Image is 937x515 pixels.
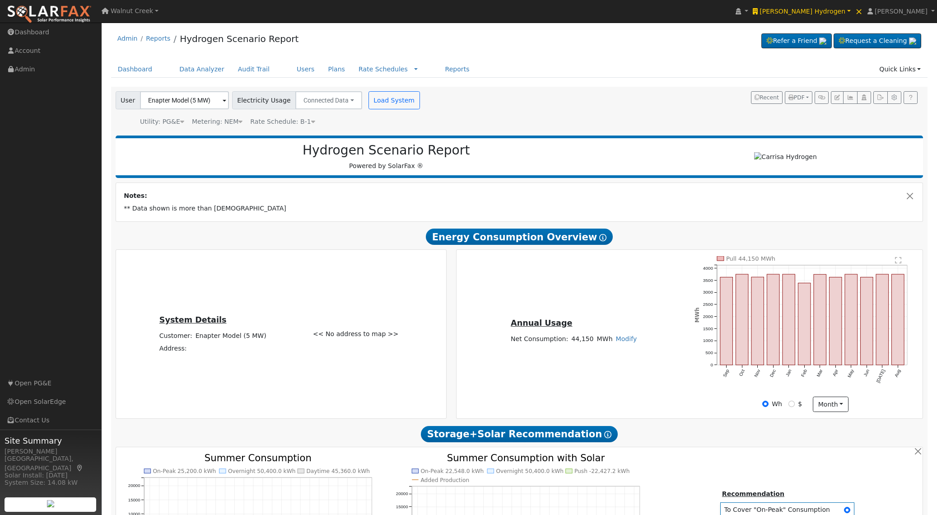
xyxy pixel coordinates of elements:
[420,477,469,483] text: Added Production
[710,363,713,368] text: 0
[368,91,420,109] button: Load System
[788,94,805,101] span: PDF
[116,91,140,109] span: User
[785,369,792,377] text: Jan
[140,91,229,109] input: Select a User
[111,7,153,14] span: Walnut Creek
[159,315,227,324] u: System Details
[125,143,648,158] h2: Hydrogen Scenario Report
[798,399,802,409] label: $
[509,332,570,345] td: Net Consumption:
[290,61,322,78] a: Users
[722,369,730,378] text: Sep
[875,8,928,15] span: [PERSON_NAME]
[496,468,564,474] text: Overnight 50,400.0 kWh
[396,504,408,509] text: 15000
[158,329,194,342] td: Customer:
[726,255,775,262] text: Pull 44,150 MWh
[5,447,97,456] div: [PERSON_NAME]
[194,329,268,342] td: Enapter Model (5 MW)
[322,61,352,78] a: Plans
[47,500,54,507] img: retrieve
[205,452,312,463] text: Summer Consumption
[172,61,231,78] a: Data Analyzer
[703,290,713,295] text: 3000
[813,397,848,412] button: month
[511,318,572,328] u: Annual Usage
[722,490,784,497] u: Recommendation
[788,401,795,407] input: $
[694,308,700,323] text: MWh
[892,275,904,365] rect: onclick=""
[5,478,97,487] div: System Size: 14.08 kW
[570,332,595,345] td: 44,150
[359,66,408,73] a: Rate Schedules
[783,275,795,365] rect: onclick=""
[420,468,484,474] text: On-Peak 22,548.0 kWh
[120,143,653,171] div: Powered by SolarFax ®
[192,117,242,126] div: Metering: NEM
[785,91,812,104] button: PDF
[308,256,444,412] div: << No address to map >>
[703,302,713,307] text: 2500
[798,283,811,365] rect: onclick=""
[703,326,713,331] text: 1500
[738,369,746,377] text: Oct
[751,91,783,104] button: Recent
[847,369,855,379] text: May
[815,91,829,104] button: Generate Report Link
[295,91,362,109] button: Connected Data
[772,399,782,409] label: Wh
[753,369,761,378] text: Nov
[762,401,769,407] input: Wh
[5,435,97,447] span: Site Summary
[703,338,713,343] text: 1000
[769,369,777,378] text: Dec
[122,202,917,215] td: ** Data shown is more than [DEMOGRAPHIC_DATA]
[616,335,637,342] a: Modify
[832,369,839,377] text: Apr
[843,91,857,104] button: Multi-Series Graph
[76,464,84,472] a: Map
[7,5,92,24] img: SolarFax
[845,275,858,365] rect: onclick=""
[760,8,845,15] span: [PERSON_NAME] Hydrogen
[855,6,863,17] span: ×
[421,426,618,442] span: Storage+Solar Recommendation
[761,33,832,49] a: Refer a Friend
[873,91,887,104] button: Export Interval Data
[861,277,873,365] rect: onclick=""
[887,91,901,104] button: Settings
[117,35,138,42] a: Admin
[153,468,216,474] text: On-Peak 25,200.0 kWh
[904,91,918,104] a: Help Link
[146,35,170,42] a: Reports
[905,191,915,201] button: Close
[705,351,713,356] text: 500
[140,117,184,126] div: Utility: PG&E
[876,275,889,365] rect: onclick=""
[306,468,370,474] text: Daytime 45,360.0 kWh
[724,505,834,515] span: To Cover "On-Peak" Consumption
[158,342,194,355] td: Address:
[231,61,276,78] a: Audit Trail
[736,275,748,365] rect: onclick=""
[5,471,97,480] div: Solar Install: [DATE]
[128,483,140,488] text: 20000
[767,275,779,365] rect: onclick=""
[872,61,928,78] a: Quick Links
[863,369,871,377] text: Jun
[438,61,476,78] a: Reports
[447,452,605,463] text: Summer Consumption with Solar
[703,266,713,271] text: 4000
[703,278,713,283] text: 3500
[857,91,871,104] button: Login As
[250,118,315,125] span: Alias: None
[228,468,296,474] text: Overnight 50,400.0 kWh
[876,369,886,384] text: [DATE]
[703,314,713,319] text: 2000
[128,497,140,502] text: 15000
[720,277,733,365] rect: onclick=""
[819,37,826,45] img: retrieve
[830,277,842,365] rect: onclick=""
